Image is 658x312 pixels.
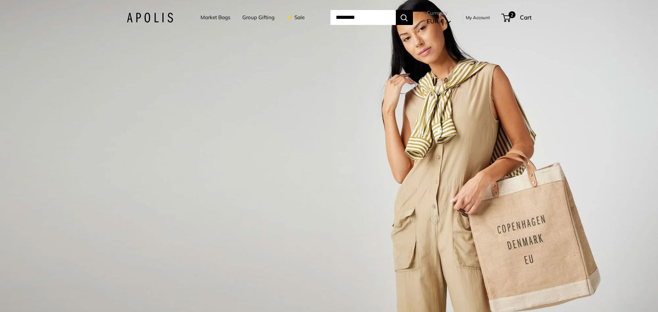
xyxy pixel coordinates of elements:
[396,10,413,25] button: Search
[287,13,305,22] a: ⚡️ Sale
[427,17,444,25] span: EUR €
[127,13,173,23] img: Apolis
[508,11,515,18] span: 2
[502,12,532,23] a: 2 Cart
[427,16,451,27] button: EUR €
[242,13,275,22] a: Group Gifting
[427,8,451,18] span: Currency
[520,14,532,21] span: Cart
[330,10,396,25] input: Search...
[200,13,230,22] a: Market Bags
[466,13,490,22] a: My Account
